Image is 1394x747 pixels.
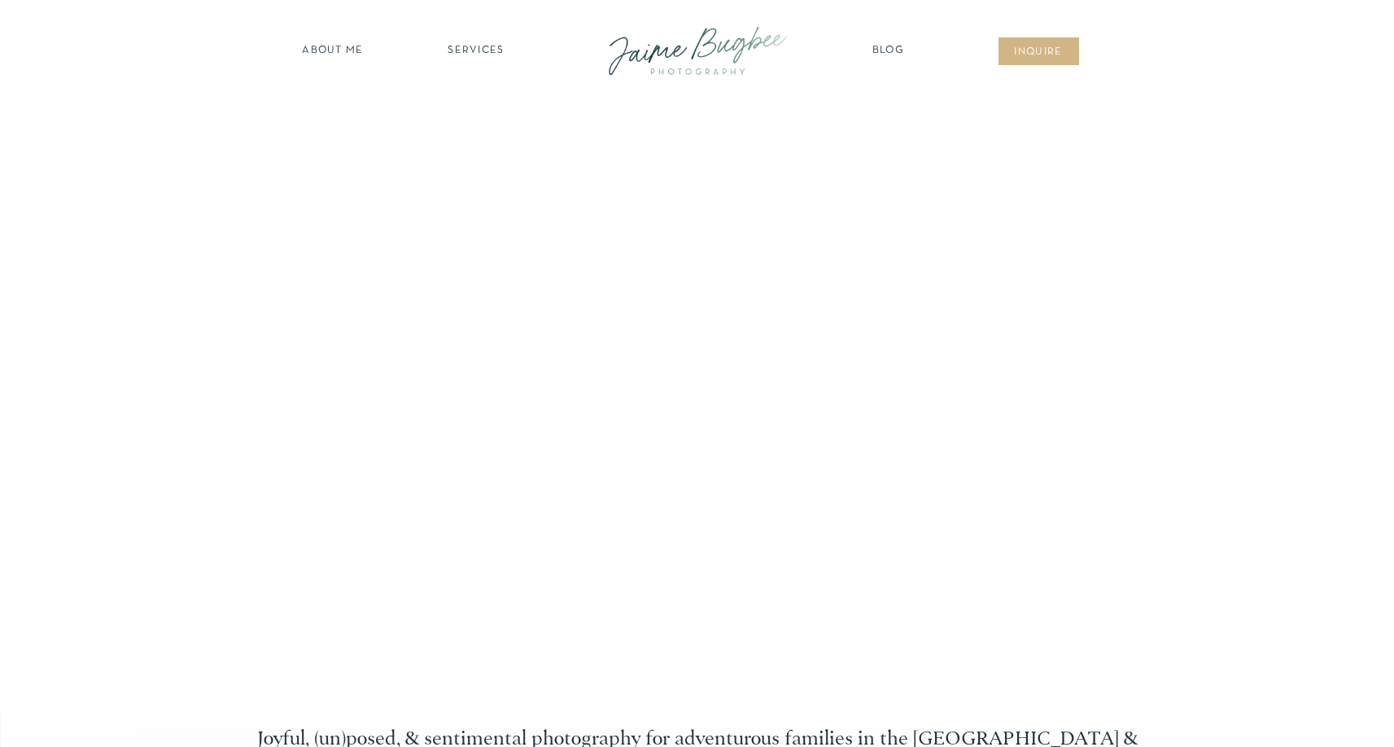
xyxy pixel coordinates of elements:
a: Blog [868,43,909,59]
a: SERVICES [430,43,522,59]
a: inqUIre [1006,45,1072,61]
a: about ME [298,43,369,59]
